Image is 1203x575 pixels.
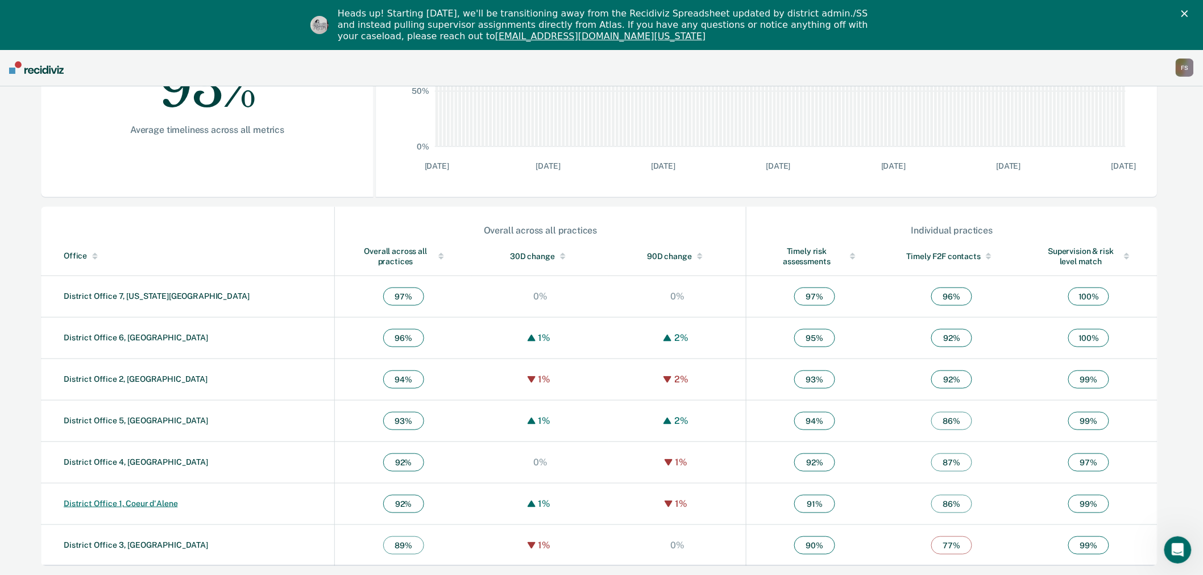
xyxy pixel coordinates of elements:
[64,499,178,508] a: District Office 1, Coeur d'Alene
[64,333,208,342] a: District Office 6, [GEOGRAPHIC_DATA]
[883,237,1021,276] th: Toggle SortBy
[1068,329,1109,347] span: 100 %
[671,374,691,385] div: 2%
[425,161,449,170] text: [DATE]
[536,540,554,551] div: 1%
[338,8,874,42] div: Heads up! Starting [DATE], we'll be transitioning away from the Recidiviz Spreadsheet updated by ...
[931,412,972,430] span: 86 %
[931,495,972,513] span: 86 %
[671,415,691,426] div: 2%
[1068,287,1109,306] span: 100 %
[383,287,424,306] span: 97 %
[673,498,691,509] div: 1%
[1176,59,1194,77] div: F S
[1181,10,1193,17] div: Close
[747,225,1157,236] div: Individual practices
[530,457,550,468] div: 0%
[310,16,329,34] img: Profile image for Kim
[383,370,424,389] span: 94 %
[1021,237,1158,276] th: Toggle SortBy
[667,291,687,302] div: 0%
[673,457,691,468] div: 1%
[1164,536,1192,564] iframe: Intercom live chat
[335,237,472,276] th: Toggle SortBy
[64,291,250,301] a: District Office 7, [US_STATE][GEOGRAPHIC_DATA]
[794,370,835,389] span: 93 %
[64,251,330,261] div: Office
[651,161,675,170] text: [DATE]
[794,287,835,306] span: 97 %
[536,332,554,343] div: 1%
[931,287,972,306] span: 96 %
[931,329,972,347] span: 92 %
[1068,453,1109,472] span: 97 %
[536,374,554,385] div: 1%
[931,370,972,389] span: 92 %
[1068,370,1109,389] span: 99 %
[746,237,883,276] th: Toggle SortBy
[931,536,972,555] span: 77 %
[9,61,64,74] img: Recidiviz
[64,457,208,466] a: District Office 4, [GEOGRAPHIC_DATA]
[472,237,609,276] th: Toggle SortBy
[667,540,687,551] div: 0%
[383,536,424,555] span: 89 %
[1068,412,1109,430] span: 99 %
[1043,246,1135,266] div: Supervision & risk level match
[536,415,554,426] div: 1%
[1068,536,1109,555] span: 99 %
[530,291,550,302] div: 0%
[794,453,835,472] span: 92 %
[335,225,745,236] div: Overall across all practices
[64,416,208,425] a: District Office 5, [GEOGRAPHIC_DATA]
[632,251,723,261] div: 90D change
[794,495,835,513] span: 91 %
[358,246,449,266] div: Overall across all practices
[794,412,835,430] span: 94 %
[77,124,337,135] div: Average timeliness across all metrics
[41,237,335,276] th: Toggle SortBy
[1176,59,1194,77] button: FS
[64,540,208,549] a: District Office 3, [GEOGRAPHIC_DATA]
[671,332,691,343] div: 2%
[1068,495,1109,513] span: 99 %
[536,498,554,509] div: 1%
[794,329,835,347] span: 95 %
[881,161,906,170] text: [DATE]
[609,237,746,276] th: Toggle SortBy
[536,161,561,170] text: [DATE]
[906,251,998,261] div: Timely F2F contacts
[64,374,208,384] a: District Office 2, [GEOGRAPHIC_DATA]
[1111,161,1136,170] text: [DATE]
[769,246,861,266] div: Timely risk assessments
[766,161,791,170] text: [DATE]
[794,536,835,555] span: 90 %
[931,453,972,472] span: 87 %
[383,453,424,472] span: 92 %
[383,329,424,347] span: 96 %
[495,251,586,261] div: 30D change
[495,31,706,41] a: [EMAIL_ADDRESS][DOMAIN_NAME][US_STATE]
[383,412,424,430] span: 93 %
[383,495,424,513] span: 92 %
[997,161,1021,170] text: [DATE]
